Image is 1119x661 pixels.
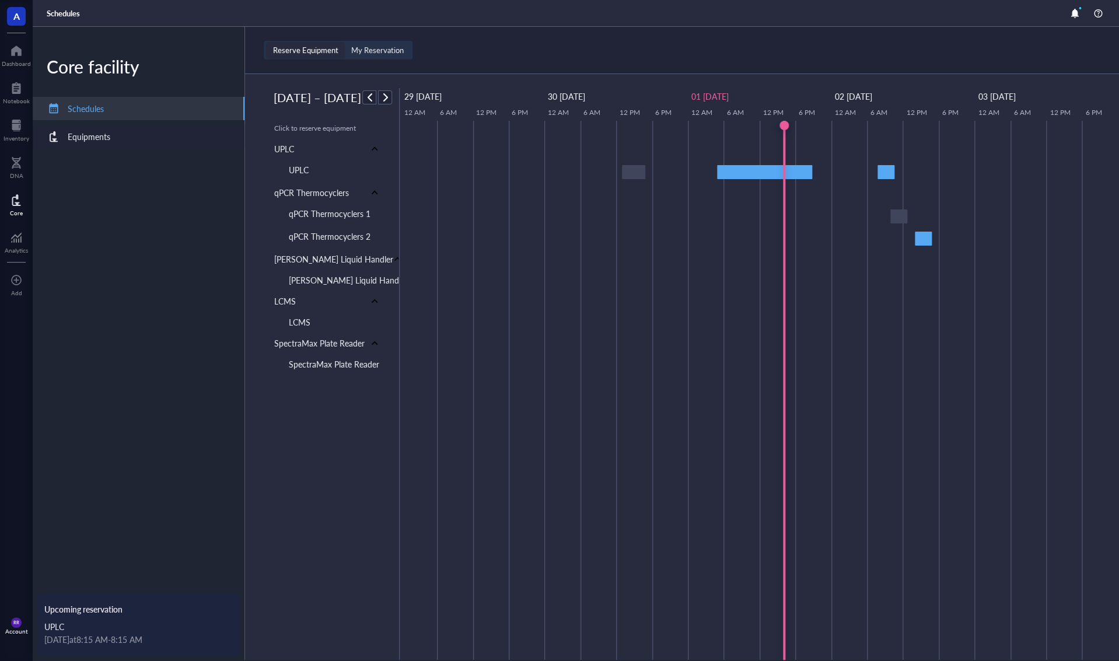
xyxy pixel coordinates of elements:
a: 6 AM [868,105,890,120]
a: 12 AM [401,105,428,120]
a: DNA [10,153,23,179]
a: Equipments [33,125,244,148]
div: UPLC [44,620,233,633]
a: 6 PM [509,105,531,120]
div: Account [5,628,28,635]
div: Equipments [68,130,110,143]
h2: [DATE] – [DATE] [273,88,361,107]
a: 6 AM [437,105,460,120]
a: Schedules [33,97,244,120]
div: [PERSON_NAME] Liquid Handler [288,274,407,286]
a: 12 PM [1047,105,1073,120]
div: Notebook [3,97,30,104]
a: 6 PM [939,105,961,120]
div: Core facility [33,55,244,78]
button: Next week [378,90,392,104]
div: Dashboard [2,60,31,67]
a: 6 AM [724,105,747,120]
div: segmented control [264,41,412,60]
a: September 29, 2025 [401,88,444,105]
div: Core [10,209,23,216]
a: September 30, 2025 [544,88,588,105]
div: UPLC [288,163,308,176]
button: Previous week [362,90,376,104]
div: [DATE] at 8:15 AM - 8:15 AM [44,633,233,646]
div: LCMS [274,295,295,307]
div: My Reservation [351,45,404,55]
a: 12 PM [473,105,499,120]
div: qPCR Thermocyclers 1 [288,207,370,220]
div: qPCR Thermocyclers 2 [288,230,370,243]
div: Click to reserve equipment [274,123,382,134]
a: 12 PM [616,105,642,120]
div: Analytics [5,247,28,254]
div: Upcoming reservation [44,603,233,615]
div: Reserve Equipment [266,42,344,58]
a: Inventory [4,116,29,142]
a: 12 AM [831,105,858,120]
a: Core [10,191,23,216]
a: Notebook [3,79,30,104]
a: 6 AM [1011,105,1034,120]
a: Analytics [5,228,28,254]
div: Add [11,289,22,296]
div: LCMS [288,316,310,328]
a: Schedules [47,8,82,19]
a: 12 PM [760,105,786,120]
div: [PERSON_NAME] Liquid Handler [274,253,393,265]
div: UPLC [274,142,293,155]
a: 6 PM [1083,105,1105,120]
a: 6 PM [796,105,818,120]
span: RR [13,620,19,625]
div: qPCR Thermocyclers [274,186,348,199]
a: 6 AM [581,105,603,120]
a: 12 AM [688,105,715,120]
span: A [13,9,20,23]
a: October 1, 2025 [688,88,731,105]
div: SpectraMax Plate Reader [274,337,364,349]
a: 6 PM [652,105,674,120]
div: My Reservation [345,42,410,58]
div: Reserve Equipment [272,45,338,55]
div: Schedules [68,102,104,115]
a: October 3, 2025 [975,88,1018,105]
div: SpectraMax Plate Reader [288,358,379,370]
a: 12 AM [975,105,1002,120]
a: 12 PM [903,105,929,120]
a: 12 AM [544,105,571,120]
a: October 2, 2025 [831,88,875,105]
div: DNA [10,172,23,179]
a: Dashboard [2,41,31,67]
div: Inventory [4,135,29,142]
